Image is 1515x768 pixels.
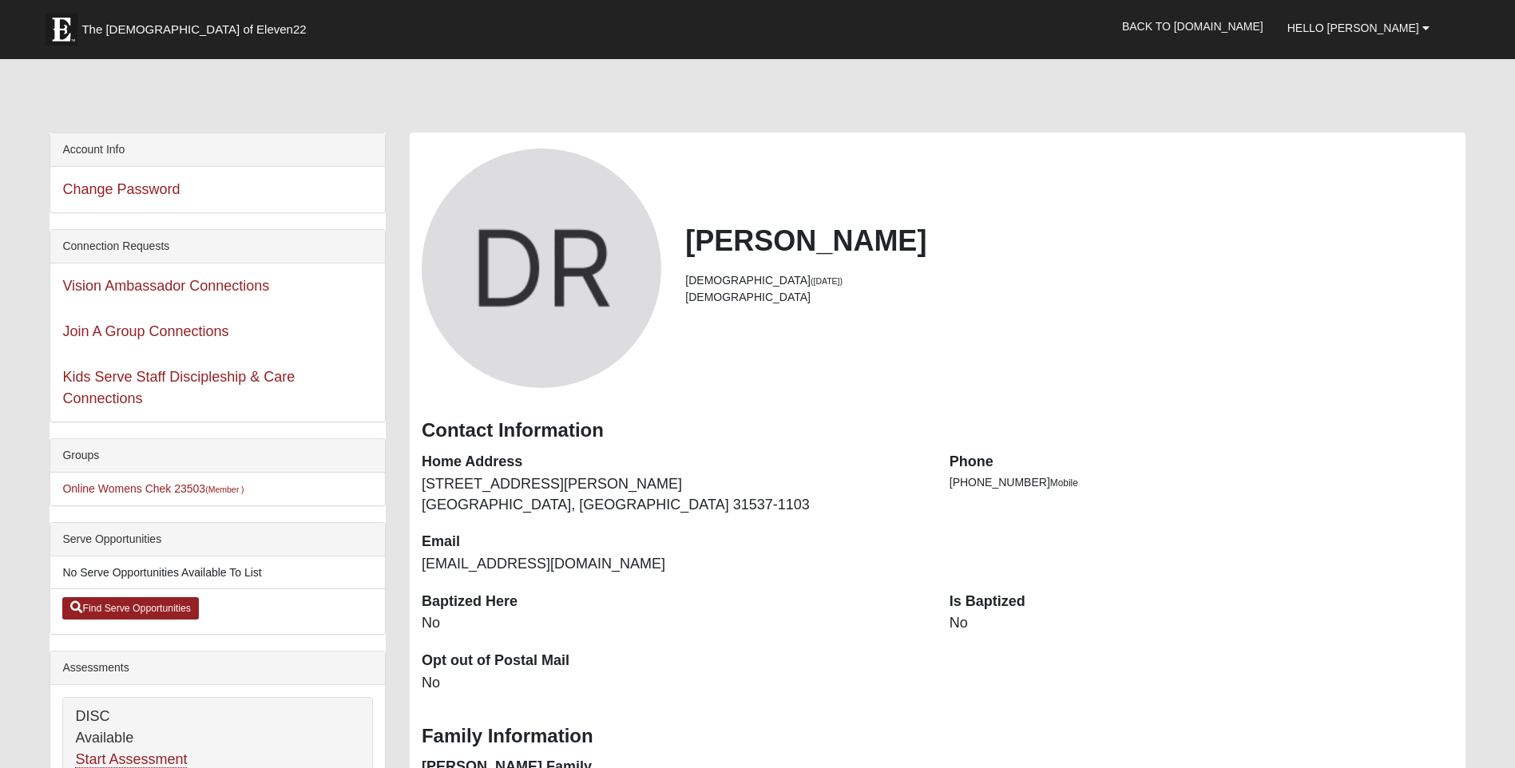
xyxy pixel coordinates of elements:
[1287,22,1419,34] span: Hello [PERSON_NAME]
[422,592,926,612] dt: Baptized Here
[46,14,77,46] img: Eleven22 logo
[422,651,926,671] dt: Opt out of Postal Mail
[62,482,244,495] a: Online Womens Chek 23503(Member )
[422,452,926,473] dt: Home Address
[50,133,385,167] div: Account Info
[422,474,926,515] dd: [STREET_ADDRESS][PERSON_NAME] [GEOGRAPHIC_DATA], [GEOGRAPHIC_DATA] 31537-1103
[1050,477,1078,489] span: Mobile
[685,224,1453,258] h2: [PERSON_NAME]
[422,554,926,575] dd: [EMAIL_ADDRESS][DOMAIN_NAME]
[50,230,385,263] div: Connection Requests
[685,289,1453,306] li: [DEMOGRAPHIC_DATA]
[950,474,1454,491] li: [PHONE_NUMBER]
[50,439,385,473] div: Groups
[1110,6,1275,46] a: Back to [DOMAIN_NAME]
[205,485,244,494] small: (Member )
[422,673,926,694] dd: No
[950,452,1454,473] dt: Phone
[81,22,306,38] span: The [DEMOGRAPHIC_DATA] of Eleven22
[422,725,1454,748] h3: Family Information
[62,323,228,339] a: Join A Group Connections
[811,276,843,286] small: ([DATE])
[422,613,926,634] dd: No
[685,272,1453,289] li: [DEMOGRAPHIC_DATA]
[62,597,199,620] a: Find Serve Opportunities
[950,613,1454,634] dd: No
[38,6,357,46] a: The [DEMOGRAPHIC_DATA] of Eleven22
[50,556,385,589] li: No Serve Opportunities Available To List
[422,532,926,552] dt: Email
[422,148,661,388] a: View Fullsize Photo
[1275,8,1442,48] a: Hello [PERSON_NAME]
[50,651,385,685] div: Assessments
[62,369,295,406] a: Kids Serve Staff Discipleship & Care Connections
[62,278,269,294] a: Vision Ambassador Connections
[62,181,180,197] a: Change Password
[75,751,187,768] a: Start Assessment
[950,592,1454,612] dt: Is Baptized
[50,523,385,556] div: Serve Opportunities
[422,419,1454,442] h3: Contact Information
